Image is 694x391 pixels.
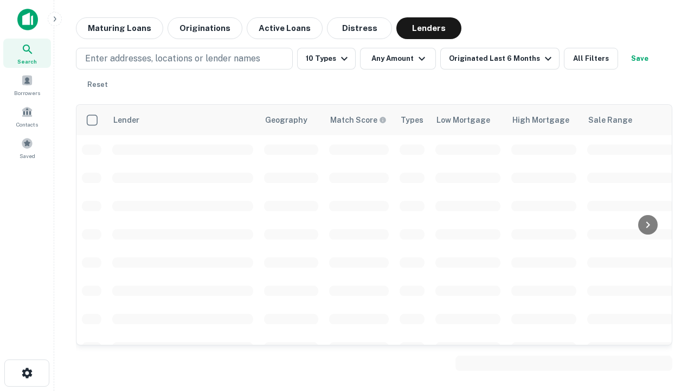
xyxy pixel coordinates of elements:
span: Borrowers [14,89,40,97]
button: Any Amount [360,48,436,70]
button: Save your search to get updates of matches that match your search criteria. [622,48,657,70]
th: Sale Range [582,105,679,135]
div: Geography [265,113,307,127]
button: 10 Types [297,48,356,70]
th: Geography [259,105,324,135]
p: Enter addresses, locations or lender names [85,52,260,65]
div: Types [401,113,423,127]
div: Capitalize uses an advanced AI algorithm to match your search with the best lender. The match sco... [330,114,387,126]
th: High Mortgage [506,105,582,135]
th: Capitalize uses an advanced AI algorithm to match your search with the best lender. The match sco... [324,105,394,135]
button: Enter addresses, locations or lender names [76,48,293,70]
th: Low Mortgage [430,105,506,135]
img: capitalize-icon.png [17,9,38,30]
a: Saved [3,133,51,162]
span: Contacts [16,120,38,129]
button: Lenders [396,17,461,39]
a: Search [3,39,51,68]
div: Sale Range [588,113,632,127]
button: Distress [327,17,392,39]
span: Saved [20,152,35,160]
h6: Match Score [330,114,384,126]
iframe: Chat Widget [640,304,694,356]
div: Originated Last 6 Months [449,52,555,65]
a: Borrowers [3,70,51,99]
button: Reset [80,74,115,96]
button: Originated Last 6 Months [440,48,560,70]
div: Lender [113,113,139,127]
th: Lender [107,105,259,135]
div: High Mortgage [512,113,569,127]
button: Originations [168,17,242,39]
th: Types [394,105,430,135]
button: All Filters [564,48,618,70]
span: Search [17,57,37,66]
button: Active Loans [247,17,323,39]
a: Contacts [3,102,51,131]
div: Low Mortgage [436,113,490,127]
button: Maturing Loans [76,17,163,39]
